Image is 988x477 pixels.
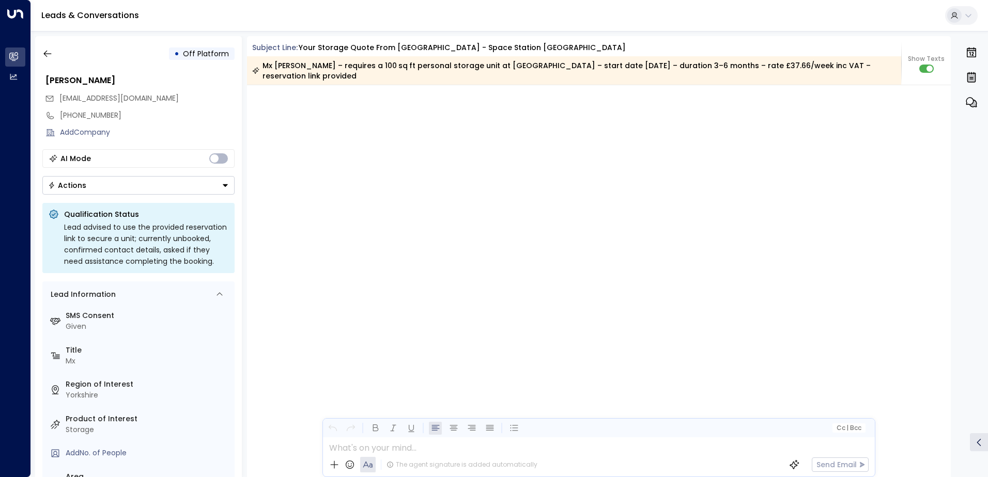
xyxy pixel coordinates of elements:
div: Yorkshire [66,390,230,401]
div: AI Mode [60,153,91,164]
label: Title [66,345,230,356]
span: Subject Line: [252,42,298,53]
button: Cc|Bcc [832,423,865,433]
span: Cc Bcc [836,424,861,432]
div: • [174,44,179,63]
button: Redo [344,422,357,435]
div: AddNo. of People [66,448,230,458]
div: [PERSON_NAME] [45,74,235,87]
div: The agent signature is added automatically [387,460,537,469]
span: [EMAIL_ADDRESS][DOMAIN_NAME] [59,93,179,103]
div: Button group with a nested menu [42,176,235,195]
div: Mx [PERSON_NAME] – requires a 100 sq ft personal storage unit at [GEOGRAPHIC_DATA] – start date [... [252,60,896,81]
div: Your storage quote from [GEOGRAPHIC_DATA] - Space Station [GEOGRAPHIC_DATA] [299,42,626,53]
div: [PHONE_NUMBER] [60,110,235,121]
label: Region of Interest [66,379,230,390]
div: Lead advised to use the provided reservation link to secure a unit; currently unbooked, confirmed... [64,221,228,267]
p: Qualification Status [64,209,228,219]
label: Product of Interest [66,414,230,424]
label: SMS Consent [66,310,230,321]
div: Storage [66,424,230,435]
div: Lead Information [47,289,116,300]
span: | [846,424,848,432]
span: t4lrj@aol.com [59,93,179,104]
button: Undo [326,422,339,435]
div: Mx [66,356,230,367]
div: AddCompany [60,127,235,138]
button: Actions [42,176,235,195]
div: Given [66,321,230,332]
span: Show Texts [908,54,945,63]
div: Actions [48,181,86,190]
a: Leads & Conversations [41,9,139,21]
span: Off Platform [183,49,229,59]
